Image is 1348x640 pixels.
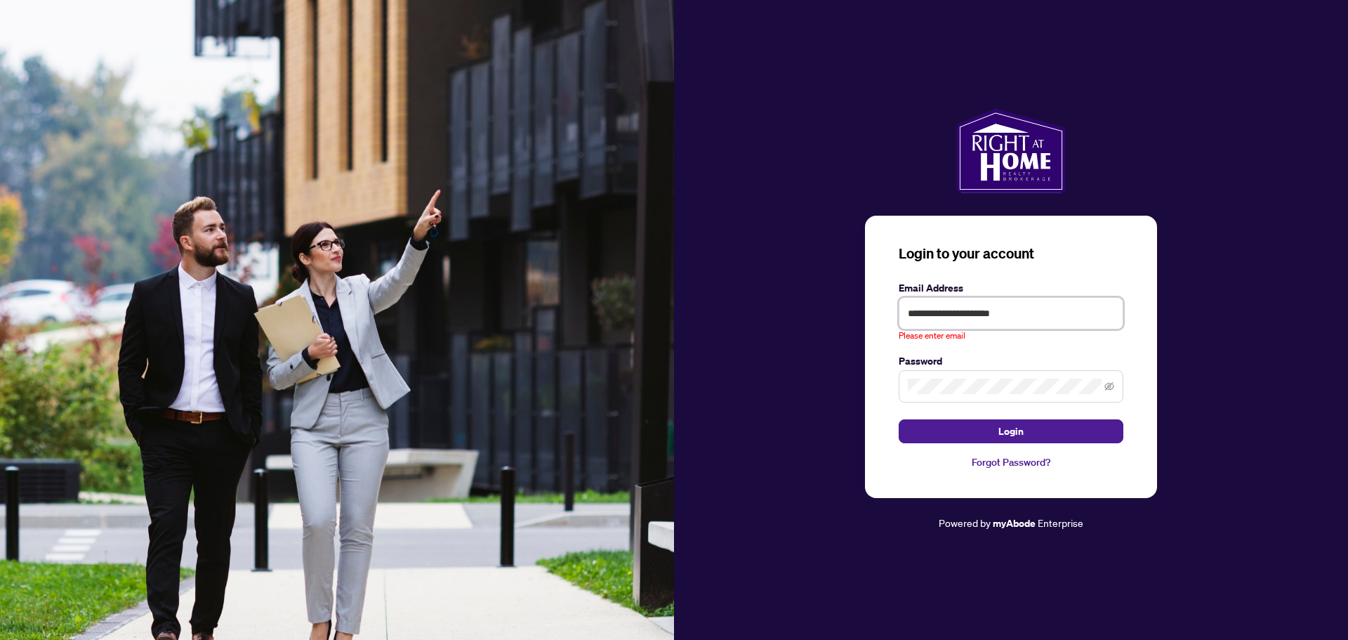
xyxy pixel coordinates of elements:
a: myAbode [993,516,1036,531]
span: eye-invisible [1104,381,1114,391]
h3: Login to your account [899,244,1123,263]
span: Please enter email [899,329,965,343]
button: Login [899,419,1123,443]
span: Enterprise [1038,516,1083,529]
span: Powered by [939,516,991,529]
img: ma-logo [956,109,1065,193]
label: Password [899,353,1123,369]
span: Login [998,420,1024,443]
label: Email Address [899,280,1123,296]
a: Forgot Password? [899,455,1123,470]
